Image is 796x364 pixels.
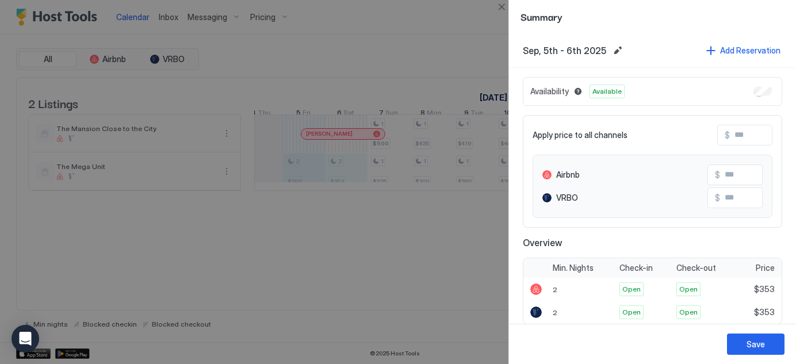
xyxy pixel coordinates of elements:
span: Airbnb [556,170,580,180]
span: Check-out [676,263,716,273]
button: Save [727,334,784,355]
span: VRBO [556,193,578,203]
div: Add Reservation [720,44,780,56]
button: Edit date range [611,44,625,58]
span: 2 [553,285,557,294]
span: $353 [754,307,775,317]
span: Open [679,284,698,294]
span: Summary [521,9,784,24]
div: Save [747,338,765,350]
span: Availability [530,86,569,97]
span: Sep, 5th - 6th 2025 [523,45,606,56]
span: Available [592,86,622,97]
span: Open [622,307,641,317]
button: Blocked dates override all pricing rules and remain unavailable until manually unblocked [571,85,585,98]
span: $ [715,193,720,203]
button: Add Reservation [705,43,782,58]
div: Open Intercom Messenger [12,325,39,352]
span: Min. Nights [553,263,594,273]
span: Check-in [619,263,653,273]
span: Open [679,307,698,317]
span: Apply price to all channels [533,130,627,140]
span: 2 [553,308,557,317]
span: $ [725,130,730,140]
span: Overview [523,237,782,248]
span: $ [715,170,720,180]
span: $353 [754,284,775,294]
span: Open [622,284,641,294]
span: Price [756,263,775,273]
